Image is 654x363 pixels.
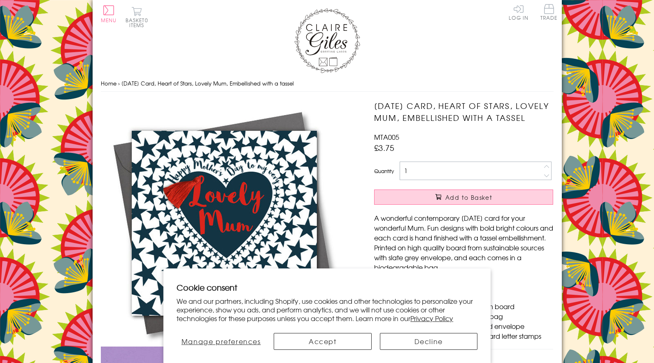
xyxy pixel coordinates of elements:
span: MTA005 [374,132,399,142]
a: Privacy Policy [410,313,453,323]
h2: Cookie consent [177,282,477,293]
button: Manage preferences [177,333,265,350]
p: A wonderful contemporary [DATE] card for your wonderful Mum. Fun designs with bold bright colours... [374,213,553,272]
a: Home [101,79,116,87]
span: › [118,79,120,87]
span: Menu [101,16,117,24]
a: Trade [540,4,558,22]
span: 0 items [129,16,148,29]
img: Mother's Day Card, Heart of Stars, Lovely Mum, Embellished with a tassel [101,100,348,347]
span: [DATE] Card, Heart of Stars, Lovely Mum, Embellished with a tassel [121,79,294,87]
button: Add to Basket [374,190,553,205]
a: Log In [509,4,528,20]
p: We and our partners, including Shopify, use cookies and other technologies to personalize your ex... [177,297,477,322]
span: Manage preferences [182,336,261,346]
label: Quantity [374,167,394,175]
button: Menu [101,5,117,23]
nav: breadcrumbs [101,75,554,92]
button: Basket0 items [126,7,148,28]
img: Claire Giles Greetings Cards [294,8,360,73]
button: Decline [380,333,477,350]
button: Accept [274,333,371,350]
span: Add to Basket [445,193,492,201]
h1: [DATE] Card, Heart of Stars, Lovely Mum, Embellished with a tassel [374,100,553,124]
span: £3.75 [374,142,394,153]
span: Trade [540,4,558,20]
